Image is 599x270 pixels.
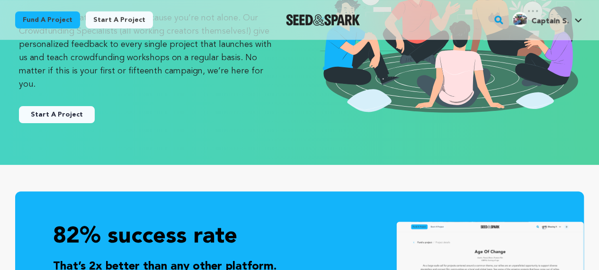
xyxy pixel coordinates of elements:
[531,18,569,25] span: Captain S.
[286,14,360,26] img: Seed&Spark Logo Dark Mode
[510,10,584,30] span: Captain S.'s Profile
[512,12,569,27] div: Captain S.'s Profile
[19,11,281,91] p: Why do our creators succeed? Because you’re not alone. Our Crowdfunding Specialists (all working ...
[15,11,80,28] a: Fund a project
[286,14,360,26] a: Seed&Spark Homepage
[512,12,527,27] img: 0cf2cc46c2f10c4d.jpg
[510,10,584,27] a: Captain S.'s Profile
[86,11,153,28] a: Start a project
[53,222,546,252] p: 82% success rate
[19,106,95,123] button: Start A Project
